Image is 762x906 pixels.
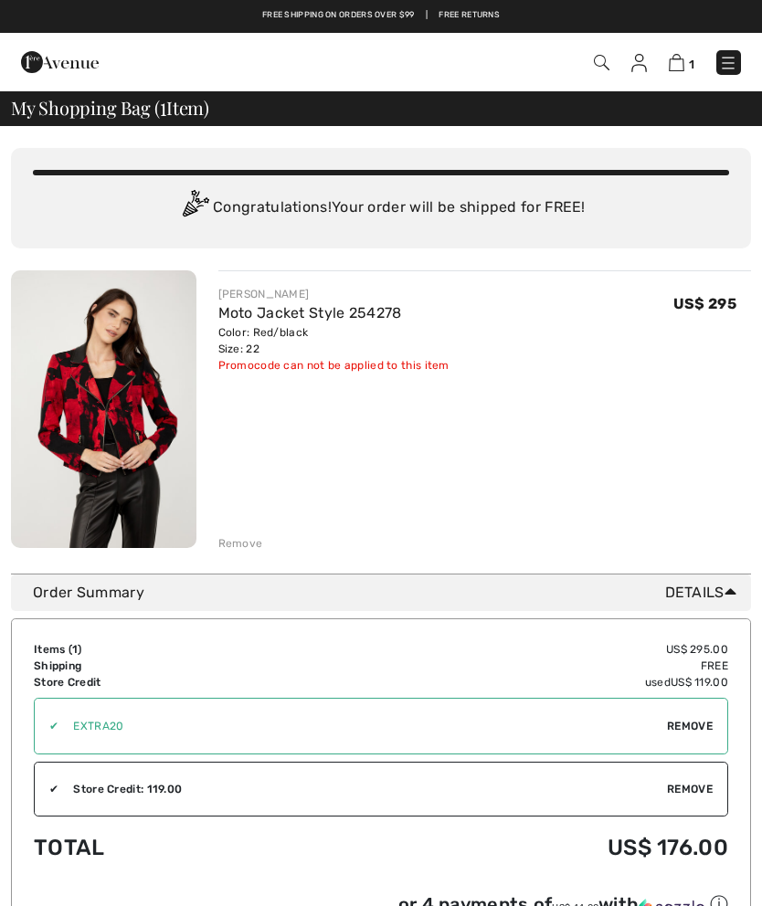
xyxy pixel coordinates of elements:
[218,535,263,552] div: Remove
[35,781,58,797] div: ✔
[669,54,684,71] img: Shopping Bag
[33,582,744,604] div: Order Summary
[34,658,291,674] td: Shipping
[667,718,713,734] span: Remove
[671,676,728,689] span: US$ 119.00
[594,55,609,70] img: Search
[689,58,694,71] span: 1
[669,51,694,73] a: 1
[176,190,213,226] img: Congratulation2.svg
[160,94,166,118] span: 1
[218,304,402,321] a: Moto Jacket Style 254278
[218,286,450,302] div: [PERSON_NAME]
[291,674,728,690] td: used
[262,9,415,22] a: Free shipping on orders over $99
[673,295,736,312] span: US$ 295
[426,9,428,22] span: |
[21,52,99,69] a: 1ère Avenue
[11,270,196,548] img: Moto Jacket Style 254278
[439,9,500,22] a: Free Returns
[34,674,291,690] td: Store Credit
[33,190,729,226] div: Congratulations! Your order will be shipped for FREE!
[291,658,728,674] td: Free
[218,324,450,357] div: Color: Red/black Size: 22
[218,357,450,374] div: Promocode can not be applied to this item
[631,54,647,72] img: My Info
[665,582,744,604] span: Details
[719,54,737,72] img: Menu
[58,781,667,797] div: Store Credit: 119.00
[667,781,713,797] span: Remove
[35,718,58,734] div: ✔
[291,641,728,658] td: US$ 295.00
[34,641,291,658] td: Items ( )
[11,99,209,117] span: My Shopping Bag ( Item)
[291,816,728,879] td: US$ 176.00
[72,643,78,656] span: 1
[58,699,667,753] input: Promo code
[21,44,99,80] img: 1ère Avenue
[34,816,291,879] td: Total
